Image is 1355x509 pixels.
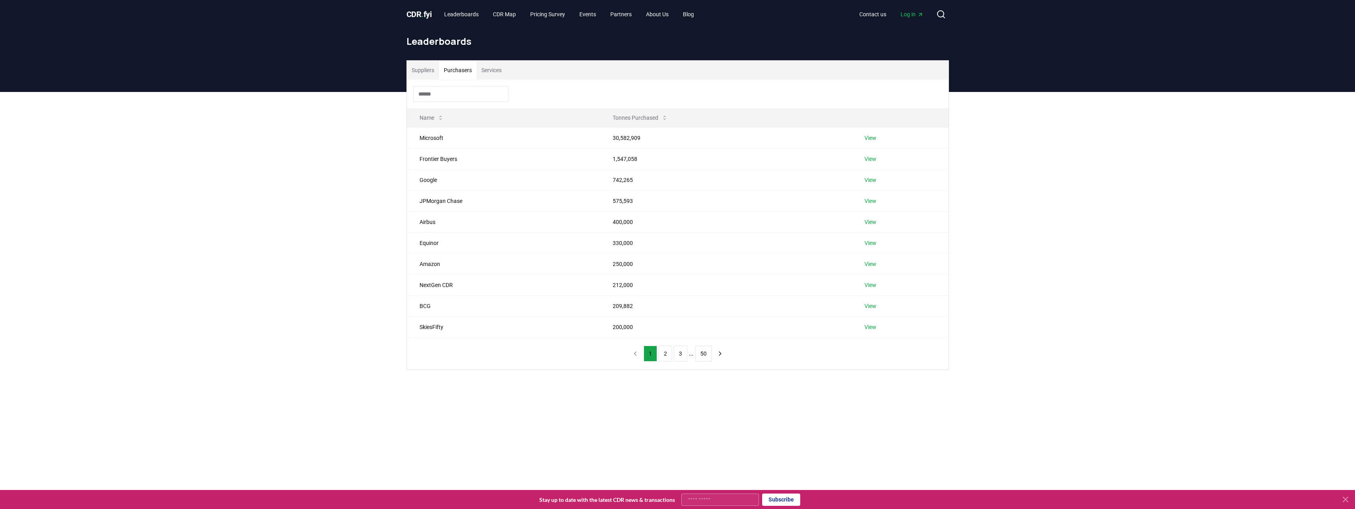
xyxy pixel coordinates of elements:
[606,110,674,126] button: Tonnes Purchased
[524,7,571,21] a: Pricing Survey
[407,274,600,295] td: NextGen CDR
[487,7,522,21] a: CDR Map
[407,232,600,253] td: Equinor
[407,127,600,148] td: Microsoft
[407,169,600,190] td: Google
[604,7,638,21] a: Partners
[421,10,424,19] span: .
[438,7,485,21] a: Leaderboards
[894,7,930,21] a: Log in
[477,61,506,80] button: Services
[600,295,852,316] td: 209,882
[864,260,876,268] a: View
[407,190,600,211] td: JPMorgan Chase
[864,239,876,247] a: View
[695,346,712,362] button: 50
[407,253,600,274] td: Amazon
[864,281,876,289] a: View
[864,197,876,205] a: View
[600,169,852,190] td: 742,265
[600,211,852,232] td: 400,000
[689,349,694,358] li: ...
[600,316,852,337] td: 200,000
[853,7,893,21] a: Contact us
[407,295,600,316] td: BCG
[674,346,687,362] button: 3
[438,7,700,21] nav: Main
[600,232,852,253] td: 330,000
[864,218,876,226] a: View
[406,35,949,48] h1: Leaderboards
[864,176,876,184] a: View
[677,7,700,21] a: Blog
[600,274,852,295] td: 212,000
[853,7,930,21] nav: Main
[864,134,876,142] a: View
[600,190,852,211] td: 575,593
[407,148,600,169] td: Frontier Buyers
[644,346,657,362] button: 1
[407,61,439,80] button: Suppliers
[864,323,876,331] a: View
[406,10,432,19] span: CDR fyi
[713,346,727,362] button: next page
[600,148,852,169] td: 1,547,058
[407,211,600,232] td: Airbus
[659,346,672,362] button: 2
[864,155,876,163] a: View
[407,316,600,337] td: SkiesFifty
[406,9,432,20] a: CDR.fyi
[864,302,876,310] a: View
[901,10,924,18] span: Log in
[600,253,852,274] td: 250,000
[439,61,477,80] button: Purchasers
[640,7,675,21] a: About Us
[413,110,450,126] button: Name
[573,7,602,21] a: Events
[600,127,852,148] td: 30,582,909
